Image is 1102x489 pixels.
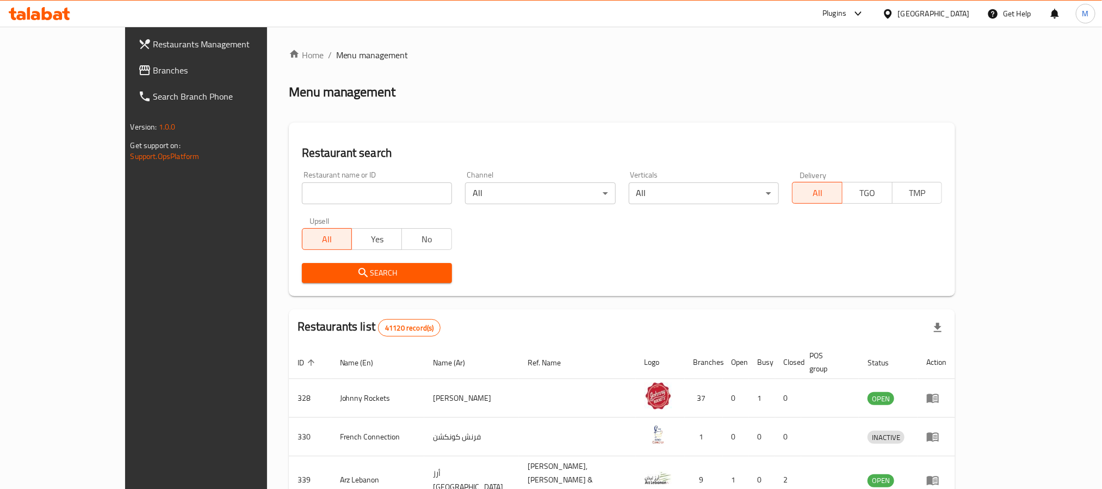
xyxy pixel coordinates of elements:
[401,228,452,250] button: No
[129,83,309,109] a: Search Branch Phone
[797,185,838,201] span: All
[868,393,894,405] span: OPEN
[153,64,300,77] span: Branches
[309,217,330,225] label: Upsell
[775,418,801,456] td: 0
[465,182,615,204] div: All
[810,349,846,375] span: POS group
[340,356,388,369] span: Name (En)
[336,48,408,62] span: Menu management
[378,319,441,337] div: Total records count
[289,418,331,456] td: 330
[926,474,946,487] div: Menu
[351,228,402,250] button: Yes
[311,266,443,280] span: Search
[307,231,348,247] span: All
[331,379,425,418] td: Johnny Rockets
[775,346,801,379] th: Closed
[847,185,888,201] span: TGO
[685,379,723,418] td: 37
[749,418,775,456] td: 0
[629,182,779,204] div: All
[775,379,801,418] td: 0
[868,431,905,444] div: INACTIVE
[636,346,685,379] th: Logo
[892,182,943,204] button: TMP
[868,356,903,369] span: Status
[868,431,905,444] span: INACTIVE
[424,418,519,456] td: فرنش كونكشن
[749,379,775,418] td: 1
[131,138,181,152] span: Get support on:
[289,48,956,62] nav: breadcrumb
[1082,8,1089,20] span: M
[645,382,672,409] img: Johnny Rockets
[897,185,938,201] span: TMP
[918,346,955,379] th: Action
[433,356,479,369] span: Name (Ar)
[868,474,894,487] span: OPEN
[356,231,398,247] span: Yes
[302,145,943,161] h2: Restaurant search
[898,8,970,20] div: [GEOGRAPHIC_DATA]
[723,418,749,456] td: 0
[298,319,441,337] h2: Restaurants list
[298,356,318,369] span: ID
[289,379,331,418] td: 328
[749,346,775,379] th: Busy
[302,228,352,250] button: All
[926,392,946,405] div: Menu
[302,263,452,283] button: Search
[723,346,749,379] th: Open
[289,83,396,101] h2: Menu management
[723,379,749,418] td: 0
[331,418,425,456] td: French Connection
[153,90,300,103] span: Search Branch Phone
[925,315,951,341] div: Export file
[645,421,672,448] img: French Connection
[153,38,300,51] span: Restaurants Management
[528,356,575,369] span: Ref. Name
[842,182,893,204] button: TGO
[379,323,440,333] span: 41120 record(s)
[131,120,157,134] span: Version:
[131,149,200,163] a: Support.OpsPlatform
[926,430,946,443] div: Menu
[792,182,843,204] button: All
[822,7,846,20] div: Plugins
[159,120,176,134] span: 1.0.0
[424,379,519,418] td: [PERSON_NAME]
[406,231,448,247] span: No
[868,474,894,487] div: OPEN
[129,31,309,57] a: Restaurants Management
[800,171,827,179] label: Delivery
[328,48,332,62] li: /
[302,182,452,204] input: Search for restaurant name or ID..
[129,57,309,83] a: Branches
[685,346,723,379] th: Branches
[685,418,723,456] td: 1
